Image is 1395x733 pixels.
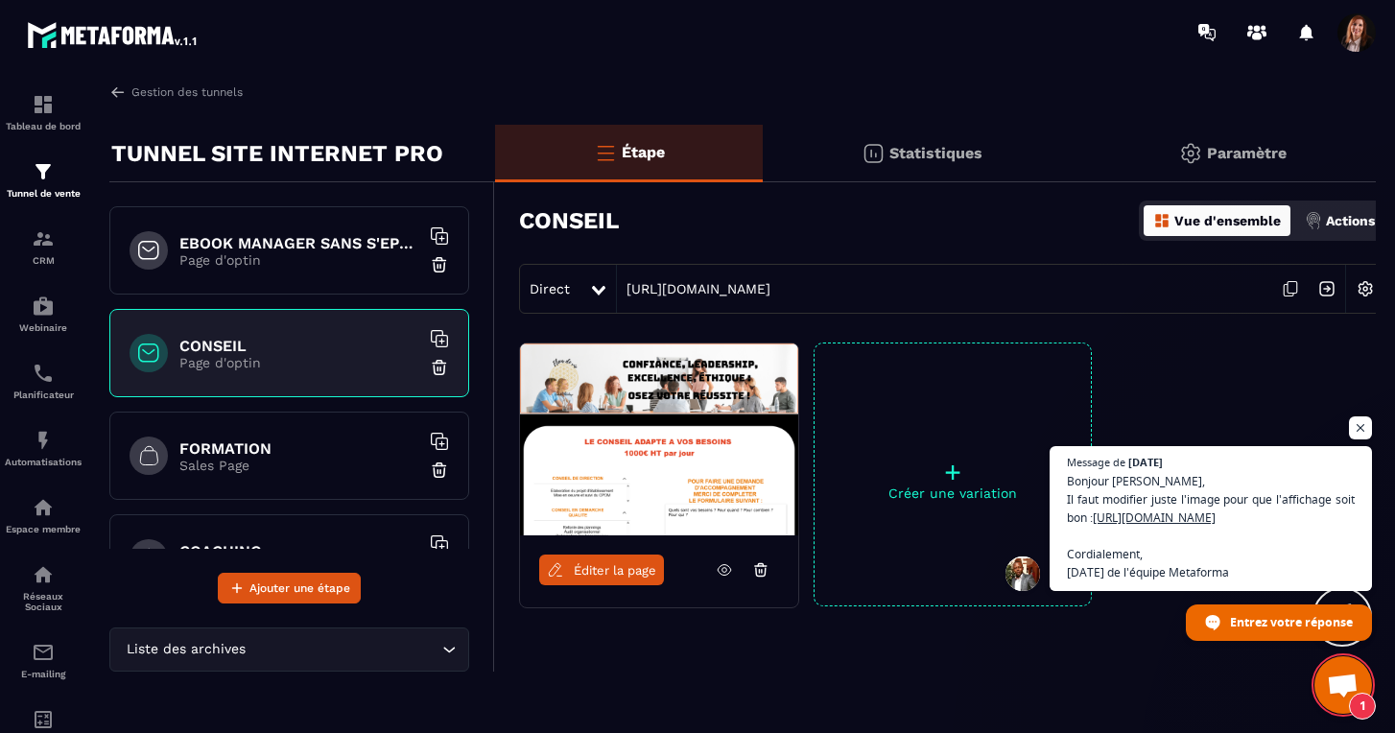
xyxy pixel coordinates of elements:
a: formationformationTableau de bord [5,79,82,146]
span: Éditer la page [574,563,656,578]
p: Tunnel de vente [5,188,82,199]
h6: EBOOK MANAGER SANS S'EPUISER OFFERT [179,234,419,252]
img: trash [430,358,449,377]
img: dashboard-orange.40269519.svg [1153,212,1170,229]
span: Ajouter une étape [249,579,350,598]
img: accountant [32,708,55,731]
a: formationformationCRM [5,213,82,280]
span: Bonjour [PERSON_NAME], Il faut modifier juste l'image pour que l'affichage soit bon : Cordialemen... [1067,472,1355,581]
span: Entrez votre réponse [1230,605,1353,639]
p: Vue d'ensemble [1174,213,1281,228]
span: Message de [1067,457,1125,467]
a: schedulerschedulerPlanificateur [5,347,82,414]
p: Espace membre [5,524,82,534]
h3: CONSEIL [519,207,619,234]
img: automations [32,496,55,519]
img: arrow-next.bcc2205e.svg [1309,271,1345,307]
img: setting-w.858f3a88.svg [1347,271,1383,307]
a: automationsautomationsAutomatisations [5,414,82,482]
a: automationsautomationsEspace membre [5,482,82,549]
p: CRM [5,255,82,266]
p: E-mailing [5,669,82,679]
a: social-networksocial-networkRéseaux Sociaux [5,549,82,627]
img: actions.d6e523a2.png [1305,212,1322,229]
img: setting-gr.5f69749f.svg [1179,142,1202,165]
p: Tableau de bord [5,121,82,131]
a: Ouvrir le chat [1314,656,1372,714]
p: Page d'optin [179,252,419,268]
p: TUNNEL SITE INTERNET PRO [111,134,443,173]
p: Automatisations [5,457,82,467]
p: Créer une variation [815,485,1091,501]
p: + [815,459,1091,485]
span: 1 [1349,693,1376,720]
img: formation [32,160,55,183]
p: Planificateur [5,390,82,400]
img: logo [27,17,200,52]
span: Direct [530,281,570,296]
img: bars-o.4a397970.svg [594,141,617,164]
img: formation [32,93,55,116]
h6: CONSEIL [179,337,419,355]
a: formationformationTunnel de vente [5,146,82,213]
div: Search for option [109,627,469,672]
img: trash [430,255,449,274]
button: Ajouter une étape [218,573,361,603]
p: Sales Page [179,458,419,473]
p: Paramètre [1207,144,1287,162]
h6: FORMATION [179,439,419,458]
p: Statistiques [889,144,982,162]
a: Éditer la page [539,555,664,585]
img: scheduler [32,362,55,385]
input: Search for option [249,639,437,660]
p: Étape [622,143,665,161]
p: Réseaux Sociaux [5,591,82,612]
a: [URL][DOMAIN_NAME] [617,281,770,296]
p: Page d'optin [179,355,419,370]
img: email [32,641,55,664]
span: [DATE] [1128,457,1163,467]
img: automations [32,429,55,452]
p: Actions [1326,213,1375,228]
a: emailemailE-mailing [5,627,82,694]
a: automationsautomationsWebinaire [5,280,82,347]
a: Gestion des tunnels [109,83,243,101]
img: social-network [32,563,55,586]
p: Webinaire [5,322,82,333]
img: formation [32,227,55,250]
h6: COACHING [179,542,419,560]
img: image [520,343,798,535]
img: stats.20deebd0.svg [862,142,885,165]
img: automations [32,295,55,318]
img: arrow [109,83,127,101]
img: trash [430,461,449,480]
span: Liste des archives [122,639,249,660]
